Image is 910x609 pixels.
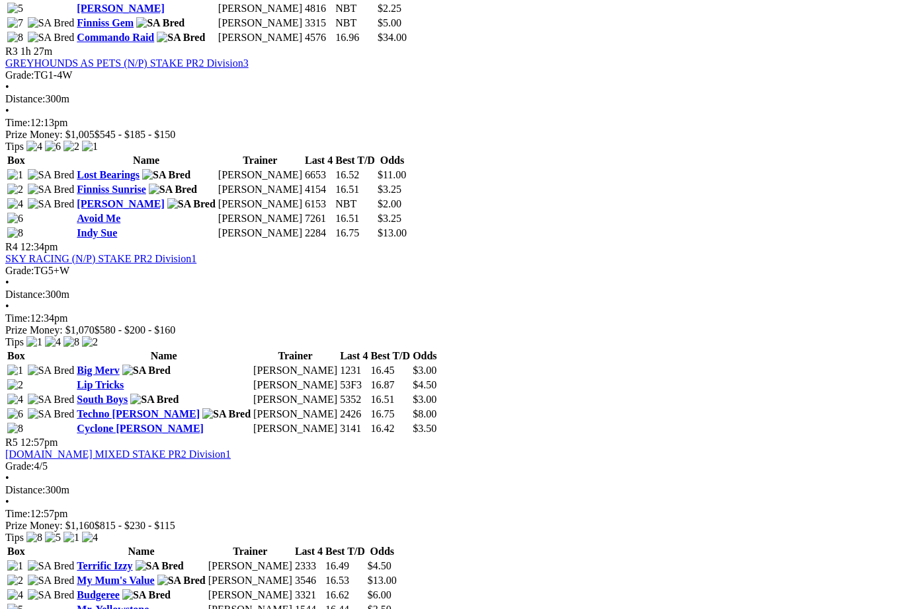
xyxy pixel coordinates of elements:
img: SA Bred [28,184,75,196]
td: 2426 [339,408,368,421]
td: [PERSON_NAME] [253,408,338,421]
div: Prize Money: $1,005 [5,129,905,141]
th: Best T/D [335,154,376,167]
img: 2 [7,379,23,391]
td: 2284 [304,227,333,240]
img: 1 [63,532,79,544]
img: 1 [7,169,23,181]
span: Distance: [5,289,45,300]
td: [PERSON_NAME] [208,559,293,573]
th: Trainer [253,349,338,363]
a: Finniss Gem [77,17,134,28]
img: 2 [63,141,79,153]
img: 4 [45,336,61,348]
img: SA Bred [28,198,75,210]
a: GREYHOUNDS AS PETS (N/P) STAKE PR2 Division3 [5,57,249,69]
td: 16.87 [370,378,411,392]
img: SA Bred [28,32,75,44]
img: 4 [82,532,98,544]
span: Time: [5,508,30,519]
td: 3315 [304,17,333,30]
img: SA Bred [28,575,75,587]
a: Indy Sue [77,227,117,238]
span: Grade: [5,460,34,472]
div: 12:13pm [5,117,905,129]
span: $2.25 [378,3,401,14]
span: Tips [5,336,24,347]
img: SA Bred [28,394,75,406]
td: NBT [335,17,376,30]
td: 16.75 [335,227,376,240]
span: $8.00 [413,408,436,419]
img: SA Bred [136,17,185,29]
a: Terrific Izzy [77,560,132,571]
span: R4 [5,241,18,252]
span: 12:34pm [21,241,58,252]
a: Lip Tricks [77,379,124,390]
img: SA Bred [28,408,75,420]
td: 3546 [294,574,323,587]
td: 16.52 [335,168,376,182]
th: Odds [367,545,397,558]
img: 5 [7,3,23,15]
img: SA Bred [122,589,171,601]
td: 16.96 [335,31,376,44]
span: $3.00 [413,365,436,376]
img: 8 [26,532,42,544]
img: 1 [26,336,42,348]
span: R3 [5,46,18,57]
div: 300m [5,484,905,496]
td: NBT [335,2,376,15]
a: Commando Raid [77,32,154,43]
span: Box [7,546,25,557]
a: Finniss Sunrise [77,184,145,195]
div: 4/5 [5,460,905,472]
div: Prize Money: $1,160 [5,520,905,532]
td: 7261 [304,212,333,225]
span: Distance: [5,93,45,104]
img: 4 [7,198,23,210]
td: [PERSON_NAME] [253,422,338,435]
span: • [5,301,9,312]
img: 2 [82,336,98,348]
td: 2333 [294,559,323,573]
div: Prize Money: $1,070 [5,324,905,336]
img: SA Bred [142,169,190,181]
span: $6.00 [368,589,392,600]
img: SA Bred [28,365,75,376]
img: 8 [63,336,79,348]
img: 6 [7,408,23,420]
span: Distance: [5,484,45,495]
td: [PERSON_NAME] [218,17,303,30]
th: Trainer [218,154,303,167]
span: R5 [5,437,18,448]
td: 3141 [339,422,368,435]
span: $3.00 [413,394,436,405]
span: Time: [5,312,30,324]
img: 1 [7,365,23,376]
td: 16.51 [335,212,376,225]
span: Grade: [5,265,34,276]
div: 300m [5,289,905,301]
span: Box [7,350,25,361]
img: SA Bred [130,394,179,406]
img: 4 [7,394,23,406]
th: Odds [412,349,437,363]
a: [PERSON_NAME] [77,3,164,14]
td: 16.62 [325,589,366,602]
a: Avoid Me [77,213,120,224]
a: Big Merv [77,365,119,376]
td: 53F3 [339,378,368,392]
td: [PERSON_NAME] [253,393,338,406]
span: Time: [5,117,30,128]
img: SA Bred [202,408,251,420]
td: 4154 [304,183,333,196]
span: • [5,277,9,288]
span: $4.50 [368,560,392,571]
td: [PERSON_NAME] [218,2,303,15]
th: Odds [377,154,407,167]
a: South Boys [77,394,128,405]
span: $2.00 [378,198,401,209]
span: $34.00 [378,32,407,43]
th: Best T/D [325,545,366,558]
